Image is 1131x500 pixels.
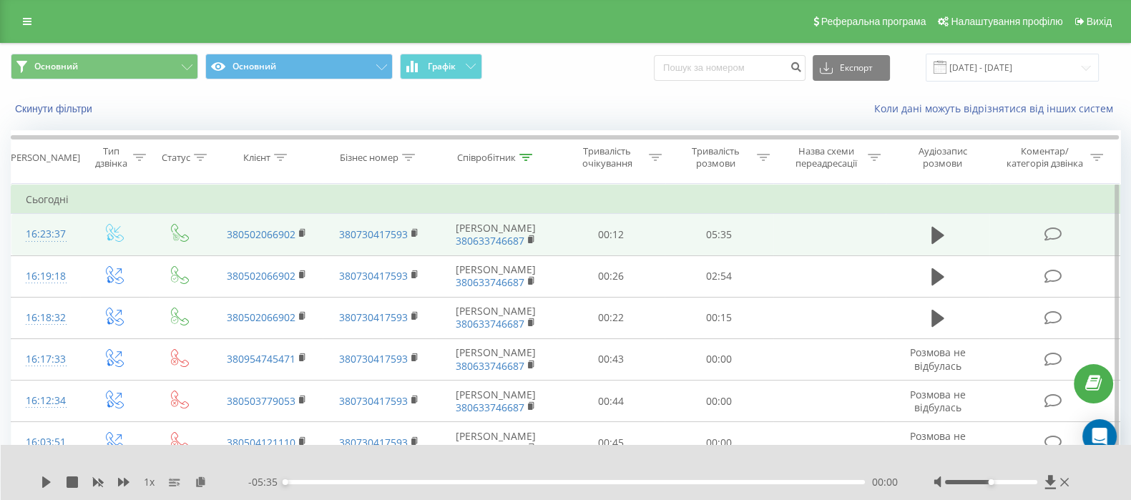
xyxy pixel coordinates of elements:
[162,152,190,164] div: Статус
[205,54,393,79] button: Основний
[26,345,66,373] div: 16:17:33
[569,145,645,170] div: Тривалість очікування
[339,394,408,408] a: 380730417593
[26,428,66,456] div: 16:03:51
[456,275,524,289] a: 380633746687
[899,145,986,170] div: Аудіозапис розмови
[283,479,288,485] div: Accessibility label
[678,145,753,170] div: Тривалість розмови
[227,352,295,366] a: 380954745471
[813,55,890,81] button: Експорт
[872,475,898,489] span: 00:00
[910,388,966,414] span: Розмова не відбулась
[436,214,557,255] td: [PERSON_NAME]
[339,352,408,366] a: 380730417593
[557,297,665,338] td: 00:22
[1082,419,1117,454] div: Open Intercom Messenger
[665,255,773,297] td: 02:54
[436,381,557,422] td: [PERSON_NAME]
[665,381,773,422] td: 00:00
[339,436,408,449] a: 380730417593
[144,475,155,489] span: 1 x
[788,145,864,170] div: Назва схеми переадресації
[436,422,557,464] td: [PERSON_NAME]
[910,429,966,456] span: Розмова не відбулась
[989,479,994,485] div: Accessibility label
[428,62,456,72] span: Графік
[436,338,557,380] td: [PERSON_NAME]
[227,436,295,449] a: 380504121110
[227,394,295,408] a: 380503779053
[456,442,524,456] a: 380633746687
[11,102,99,115] button: Скинути фільтри
[227,227,295,241] a: 380502066902
[436,255,557,297] td: [PERSON_NAME]
[654,55,806,81] input: Пошук за номером
[557,214,665,255] td: 00:12
[34,61,78,72] span: Основний
[665,214,773,255] td: 05:35
[26,304,66,332] div: 16:18:32
[340,152,398,164] div: Бізнес номер
[456,401,524,414] a: 380633746687
[8,152,80,164] div: [PERSON_NAME]
[26,220,66,248] div: 16:23:37
[400,54,482,79] button: Графік
[557,381,665,422] td: 00:44
[665,422,773,464] td: 00:00
[339,310,408,324] a: 380730417593
[26,263,66,290] div: 16:19:18
[457,152,516,164] div: Співробітник
[557,422,665,464] td: 00:45
[227,310,295,324] a: 380502066902
[821,16,926,27] span: Реферальна програма
[93,145,129,170] div: Тип дзвінка
[227,269,295,283] a: 380502066902
[456,359,524,373] a: 380633746687
[557,255,665,297] td: 00:26
[874,102,1120,115] a: Коли дані можуть відрізнятися вiд інших систем
[339,269,408,283] a: 380730417593
[557,338,665,380] td: 00:43
[1003,145,1087,170] div: Коментар/категорія дзвінка
[26,387,66,415] div: 16:12:34
[11,185,1120,214] td: Сьогодні
[11,54,198,79] button: Основний
[436,297,557,338] td: [PERSON_NAME]
[339,227,408,241] a: 380730417593
[456,317,524,330] a: 380633746687
[243,152,270,164] div: Клієнт
[910,345,966,372] span: Розмова не відбулась
[665,338,773,380] td: 00:00
[665,297,773,338] td: 00:15
[248,475,285,489] span: - 05:35
[456,234,524,247] a: 380633746687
